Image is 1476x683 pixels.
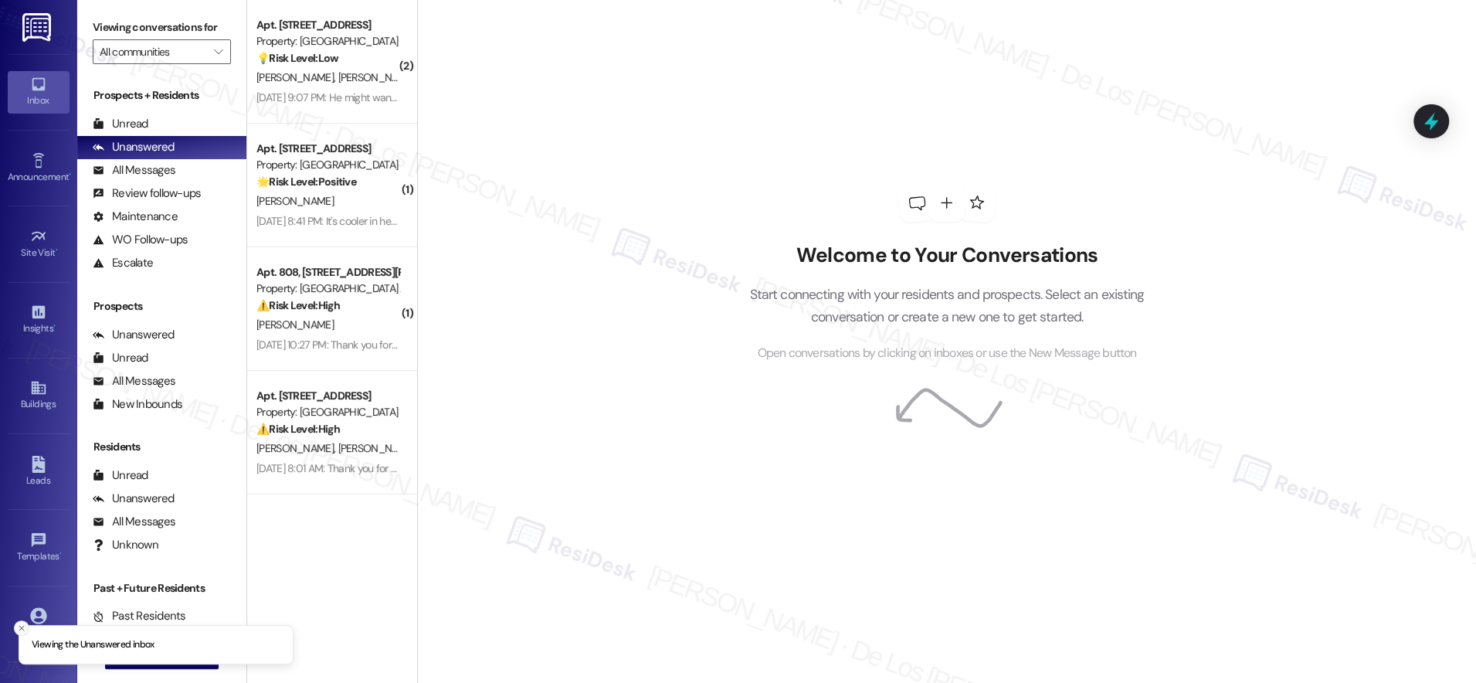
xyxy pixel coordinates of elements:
a: Leads [8,451,70,493]
a: Templates • [8,527,70,569]
i:  [214,46,222,58]
div: All Messages [93,514,175,530]
input: All communities [100,39,206,64]
img: ResiDesk Logo [22,13,54,42]
div: Unknown [93,537,158,553]
strong: ⚠️ Risk Level: High [256,298,340,312]
div: All Messages [93,373,175,389]
div: Unanswered [93,491,175,507]
span: [PERSON_NAME] [338,441,415,455]
label: Viewing conversations for [93,15,231,39]
span: [PERSON_NAME] [338,70,419,84]
div: Unread [93,116,148,132]
a: Insights • [8,299,70,341]
strong: 🌟 Risk Level: Positive [256,175,356,189]
div: Apt. [STREET_ADDRESS] [256,141,399,157]
div: Review follow-ups [93,185,201,202]
div: [DATE] 9:07 PM: He might want it I told him 2000 [256,90,474,104]
div: Unread [93,350,148,366]
div: Unanswered [93,327,175,343]
p: Start connecting with your residents and prospects. Select an existing conversation or create a n... [726,284,1168,328]
h2: Welcome to Your Conversations [726,243,1168,268]
p: Viewing the Unanswered inbox [32,638,154,652]
div: Residents [77,439,246,455]
a: Site Visit • [8,223,70,265]
span: • [56,245,58,256]
div: [DATE] 8:01 AM: Thank you for your message. Our offices are currently closed, but we will contact... [256,461,1191,475]
span: [PERSON_NAME] [256,194,334,208]
span: Open conversations by clicking on inboxes or use the New Message button [757,344,1136,363]
div: [DATE] 10:27 PM: Thank you for your message. Our offices are currently closed, but we will contac... [256,338,1195,352]
div: Property: [GEOGRAPHIC_DATA] [256,33,399,49]
div: All Messages [93,162,175,178]
div: New Inbounds [93,396,182,413]
div: Unanswered [93,139,175,155]
div: Property: [GEOGRAPHIC_DATA] [256,157,399,173]
strong: ⚠️ Risk Level: High [256,422,340,436]
div: Past Residents [93,608,186,624]
span: [PERSON_NAME] [256,441,338,455]
span: [PERSON_NAME] [256,70,338,84]
span: • [59,549,62,559]
div: Apt. [STREET_ADDRESS] [256,388,399,404]
span: [PERSON_NAME] [256,318,334,331]
span: • [69,169,71,180]
div: Prospects + Residents [77,87,246,104]
div: [DATE] 8:41 PM: It's cooler in here! Thank you! [256,214,453,228]
div: Maintenance [93,209,178,225]
div: Apt. [STREET_ADDRESS] [256,17,399,33]
button: Close toast [14,620,29,636]
a: Inbox [8,71,70,113]
a: Buildings [8,375,70,416]
div: Past + Future Residents [77,580,246,596]
span: • [53,321,56,331]
strong: 💡 Risk Level: Low [256,51,338,65]
a: Account [8,603,70,644]
div: Escalate [93,255,153,271]
div: Prospects [77,298,246,314]
div: Unread [93,467,148,484]
div: Apt. 808, [STREET_ADDRESS][PERSON_NAME] [256,264,399,280]
div: WO Follow-ups [93,232,188,248]
div: Property: [GEOGRAPHIC_DATA] Apartments [256,280,399,297]
div: Property: [GEOGRAPHIC_DATA] [256,404,399,420]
